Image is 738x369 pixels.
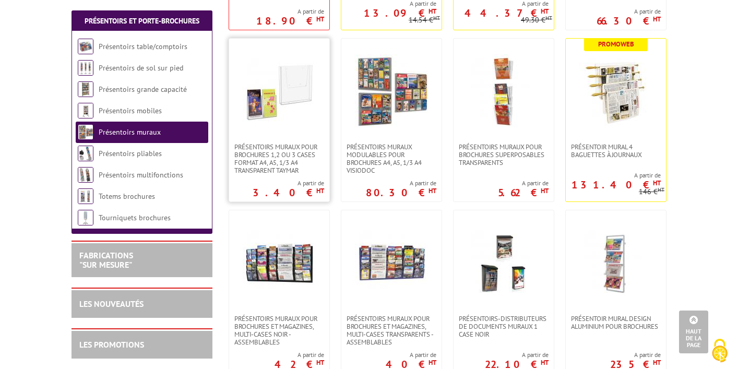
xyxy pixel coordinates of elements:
[256,18,324,24] p: 18.90 €
[597,18,661,24] p: 66.30 €
[409,16,440,24] p: 14.54 €
[610,351,661,359] span: A partir de
[347,315,436,346] span: PRÉSENTOIRS MURAUX POUR BROCHURES ET MAGAZINES, MULTI-CASES TRANSPARENTS - ASSEMBLABLES
[545,14,552,21] sup: HT
[485,361,549,367] p: 22.10 €
[99,170,183,180] a: Présentoirs multifonctions
[579,54,652,127] img: Présentoir mural 4 baguettes à journaux
[459,315,549,338] span: PRÉSENTOIRS-DISTRIBUTEURS DE DOCUMENTS MURAUX 1 CASE NOIR
[459,143,549,166] span: PRÉSENTOIRS MURAUX POUR BROCHURES SUPERPOSABLES TRANSPARENTS
[571,143,661,159] span: Présentoir mural 4 baguettes à journaux
[541,7,549,16] sup: HT
[78,167,93,183] img: Présentoirs multifonctions
[78,81,93,97] img: Présentoirs grande capacité
[78,39,93,54] img: Présentoirs table/comptoirs
[386,361,436,367] p: 40 €
[99,192,155,201] a: Totems brochures
[99,106,162,115] a: Présentoirs mobiles
[316,15,324,23] sup: HT
[229,143,329,174] a: PRÉSENTOIRS MURAUX POUR BROCHURES 1,2 OU 3 CASES FORMAT A4, A5, 1/3 A4 TRANSPARENT TAYMAR
[521,16,552,24] p: 49.30 €
[454,143,554,166] a: PRÉSENTOIRS MURAUX POUR BROCHURES SUPERPOSABLES TRANSPARENTS
[99,85,187,94] a: Présentoirs grande capacité
[243,54,316,127] img: PRÉSENTOIRS MURAUX POUR BROCHURES 1,2 OU 3 CASES FORMAT A4, A5, 1/3 A4 TRANSPARENT TAYMAR
[566,143,666,159] a: Présentoir mural 4 baguettes à journaux
[79,250,133,270] a: FABRICATIONS"Sur Mesure"
[243,226,316,299] img: PRÉSENTOIRS MURAUX POUR BROCHURES ET MAGAZINES, MULTI-CASES NOIR - ASSEMBLABLES
[428,186,436,195] sup: HT
[99,149,162,158] a: Présentoirs pliables
[467,226,540,299] img: PRÉSENTOIRS-DISTRIBUTEURS DE DOCUMENTS MURAUX 1 CASE NOIR
[366,179,436,187] span: A partir de
[275,361,324,367] p: 42 €
[498,189,549,196] p: 5.62 €
[541,186,549,195] sup: HT
[316,186,324,195] sup: HT
[256,7,324,16] span: A partir de
[701,334,738,369] button: Cookies (fenêtre modale)
[639,188,664,196] p: 146 €
[465,10,549,16] p: 44.37 €
[78,210,93,225] img: Tourniquets brochures
[355,54,428,127] img: Présentoirs muraux modulables pour brochures A4, A5, 1/3 A4 VISIODOC
[99,42,187,51] a: Présentoirs table/comptoirs
[253,189,324,196] p: 3.40 €
[78,146,93,161] img: Présentoirs pliables
[366,189,436,196] p: 80.30 €
[78,103,93,118] img: Présentoirs mobiles
[316,358,324,367] sup: HT
[386,351,436,359] span: A partir de
[707,338,733,364] img: Cookies (fenêtre modale)
[597,7,661,16] span: A partir de
[99,213,171,222] a: Tourniquets brochures
[234,315,324,346] span: PRÉSENTOIRS MURAUX POUR BROCHURES ET MAGAZINES, MULTI-CASES NOIR - ASSEMBLABLES
[454,315,554,338] a: PRÉSENTOIRS-DISTRIBUTEURS DE DOCUMENTS MURAUX 1 CASE NOIR
[566,171,661,180] span: A partir de
[498,179,549,187] span: A partir de
[428,358,436,367] sup: HT
[598,40,634,49] b: Promoweb
[679,311,708,353] a: Haut de la page
[234,143,324,174] span: PRÉSENTOIRS MURAUX POUR BROCHURES 1,2 OU 3 CASES FORMAT A4, A5, 1/3 A4 TRANSPARENT TAYMAR
[79,299,144,309] a: LES NOUVEAUTÉS
[99,63,183,73] a: Présentoirs de sol sur pied
[653,15,661,23] sup: HT
[653,178,661,187] sup: HT
[347,143,436,174] span: Présentoirs muraux modulables pour brochures A4, A5, 1/3 A4 VISIODOC
[485,351,549,359] span: A partir de
[78,124,93,140] img: Présentoirs muraux
[364,10,436,16] p: 13.09 €
[658,186,664,193] sup: HT
[78,60,93,76] img: Présentoirs de sol sur pied
[229,315,329,346] a: PRÉSENTOIRS MURAUX POUR BROCHURES ET MAGAZINES, MULTI-CASES NOIR - ASSEMBLABLES
[99,127,161,137] a: Présentoirs muraux
[355,226,428,299] img: PRÉSENTOIRS MURAUX POUR BROCHURES ET MAGAZINES, MULTI-CASES TRANSPARENTS - ASSEMBLABLES
[341,143,442,174] a: Présentoirs muraux modulables pour brochures A4, A5, 1/3 A4 VISIODOC
[79,339,144,350] a: LES PROMOTIONS
[275,351,324,359] span: A partir de
[653,358,661,367] sup: HT
[541,358,549,367] sup: HT
[78,188,93,204] img: Totems brochures
[428,7,436,16] sup: HT
[85,16,199,26] a: Présentoirs et Porte-brochures
[433,14,440,21] sup: HT
[253,179,324,187] span: A partir de
[572,182,661,188] p: 131.40 €
[566,315,666,330] a: PRÉSENTOIR MURAL DESIGN ALUMINIUM POUR BROCHURES
[341,315,442,346] a: PRÉSENTOIRS MURAUX POUR BROCHURES ET MAGAZINES, MULTI-CASES TRANSPARENTS - ASSEMBLABLES
[579,226,652,299] img: PRÉSENTOIR MURAL DESIGN ALUMINIUM POUR BROCHURES
[571,315,661,330] span: PRÉSENTOIR MURAL DESIGN ALUMINIUM POUR BROCHURES
[610,361,661,367] p: 235 €
[467,54,540,127] img: PRÉSENTOIRS MURAUX POUR BROCHURES SUPERPOSABLES TRANSPARENTS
